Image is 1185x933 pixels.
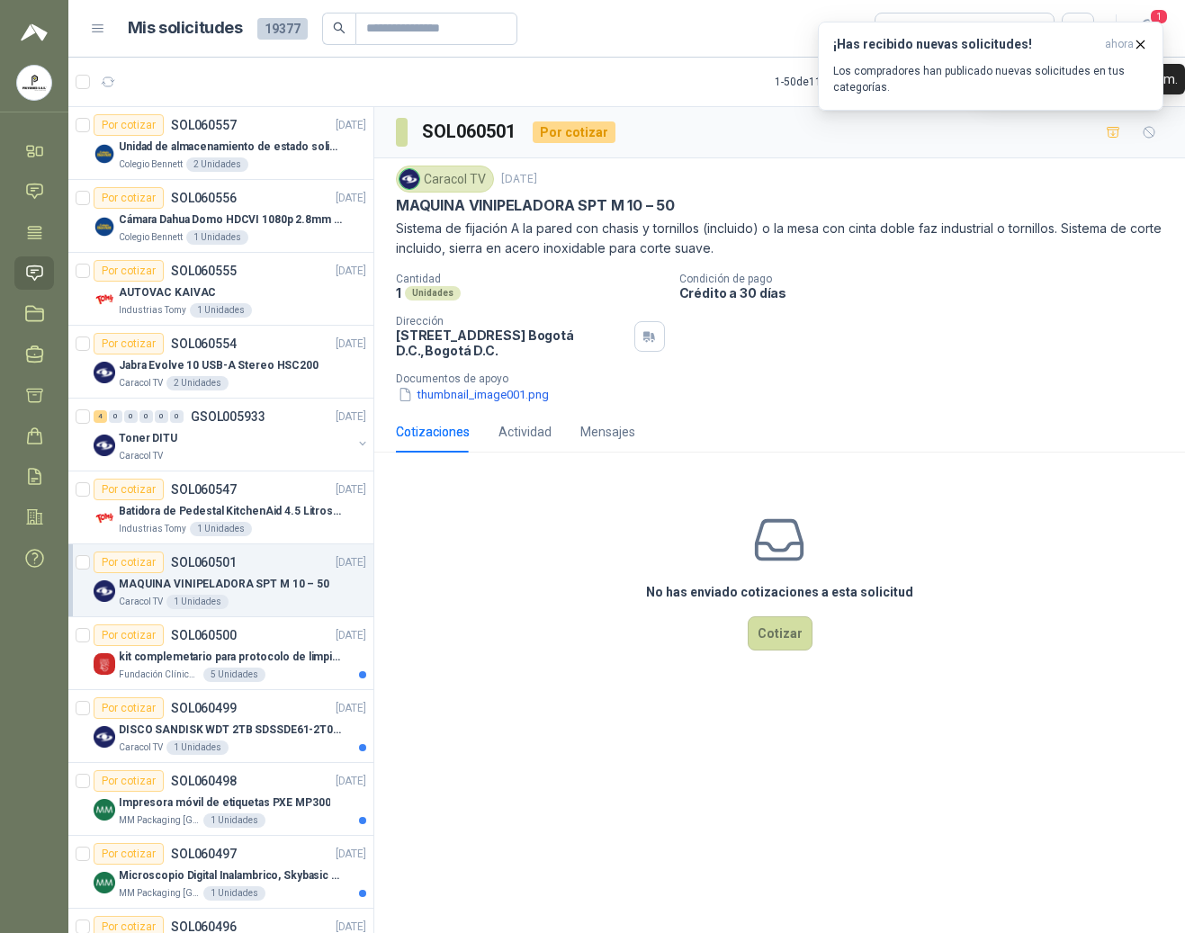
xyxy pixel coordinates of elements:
div: 0 [139,410,153,423]
p: Toner DITU [119,430,177,447]
p: Microscopio Digital Inalambrico, Skybasic 50x-1000x, Ampliac [119,867,343,884]
img: Logo peakr [21,22,48,43]
div: 1 Unidades [166,595,229,609]
a: Por cotizarSOL060557[DATE] Company LogoUnidad de almacenamiento de estado solido Marca SK hynix [... [68,107,373,180]
div: Por cotizar [94,114,164,136]
img: Company Logo [94,362,115,383]
p: [DATE] [336,481,366,498]
p: Colegio Bennett [119,157,183,172]
p: [DATE] [501,171,537,188]
p: Caracol TV [119,376,163,390]
div: 2 Unidades [166,376,229,390]
p: [DATE] [336,554,366,571]
h1: Mis solicitudes [128,15,243,41]
p: Cámara Dahua Domo HDCVI 1080p 2.8mm IP67 Led IR 30m mts nocturnos [119,211,343,229]
a: 4 0 0 0 0 0 GSOL005933[DATE] Company LogoToner DITUCaracol TV [94,406,370,463]
p: GSOL005933 [191,410,265,423]
p: Industrias Tomy [119,303,186,318]
a: Por cotizarSOL060554[DATE] Company LogoJabra Evolve 10 USB-A Stereo HSC200Caracol TV2 Unidades [68,326,373,399]
div: Por cotizar [94,552,164,573]
span: ahora [1105,37,1134,52]
img: Company Logo [94,580,115,602]
img: Company Logo [94,216,115,238]
div: 4 [94,410,107,423]
p: AUTOVAC KAIVAC [119,284,216,301]
button: Cotizar [748,616,812,650]
button: ¡Has recibido nuevas solicitudes!ahora Los compradores han publicado nuevas solicitudes en tus ca... [818,22,1163,111]
p: Documentos de apoyo [396,372,1178,385]
img: Company Logo [94,726,115,748]
p: Sistema de fijación A la pared con chasis y tornillos (incluido) o la mesa con cinta doble faz in... [396,219,1163,258]
p: SOL060500 [171,629,237,641]
p: Jabra Evolve 10 USB-A Stereo HSC200 [119,357,319,374]
div: 1 Unidades [203,813,265,828]
span: 1 [1149,8,1169,25]
p: [DATE] [336,773,366,790]
h3: No has enviado cotizaciones a esta solicitud [646,582,913,602]
p: SOL060556 [171,192,237,204]
p: Caracol TV [119,449,163,463]
a: Por cotizarSOL060501[DATE] Company LogoMAQUINA VINIPELADORA SPT M 10 – 50Caracol TV1 Unidades [68,544,373,617]
div: Por cotizar [94,333,164,354]
button: thumbnail_image001.png [396,385,551,404]
img: Company Logo [94,435,115,456]
p: Cantidad [396,273,665,285]
p: SOL060547 [171,483,237,496]
p: SOL060498 [171,775,237,787]
p: MM Packaging [GEOGRAPHIC_DATA] [119,813,200,828]
p: Dirección [396,315,627,327]
div: 2 Unidades [186,157,248,172]
p: MM Packaging [GEOGRAPHIC_DATA] [119,886,200,901]
div: 1 Unidades [166,740,229,755]
h3: ¡Has recibido nuevas solicitudes! [833,37,1098,52]
div: 1 Unidades [190,303,252,318]
p: Colegio Bennett [119,230,183,245]
p: MAQUINA VINIPELADORA SPT M 10 – 50 [396,196,675,215]
p: [DATE] [336,700,366,717]
p: [STREET_ADDRESS] Bogotá D.C. , Bogotá D.C. [396,327,627,358]
div: 1 - 50 de 11729 [775,67,898,96]
div: Por cotizar [94,260,164,282]
div: Caracol TV [396,166,494,193]
p: SOL060555 [171,265,237,277]
p: Fundación Clínica Shaio [119,668,200,682]
p: 1 [396,285,401,301]
div: Por cotizar [94,770,164,792]
img: Company Logo [17,66,51,100]
p: Condición de pago [679,273,1178,285]
p: [DATE] [336,846,366,863]
a: Por cotizarSOL060556[DATE] Company LogoCámara Dahua Domo HDCVI 1080p 2.8mm IP67 Led IR 30m mts no... [68,180,373,253]
p: Batidora de Pedestal KitchenAid 4.5 Litros Delux Plateado [119,503,343,520]
p: [DATE] [336,408,366,426]
p: SOL060497 [171,848,237,860]
div: Por cotizar [94,697,164,719]
div: Actividad [498,422,552,442]
p: [DATE] [336,627,366,644]
div: Por cotizar [94,843,164,865]
img: Company Logo [94,143,115,165]
div: 1 Unidades [190,522,252,536]
p: MAQUINA VINIPELADORA SPT M 10 – 50 [119,576,329,593]
p: [DATE] [336,336,366,353]
div: Por cotizar [533,121,615,143]
div: 1 Unidades [203,886,265,901]
div: 0 [124,410,138,423]
span: search [333,22,346,34]
p: SOL060499 [171,702,237,714]
div: 1 Unidades [186,230,248,245]
img: Company Logo [94,799,115,821]
div: 5 Unidades [203,668,265,682]
a: Por cotizarSOL060497[DATE] Company LogoMicroscopio Digital Inalambrico, Skybasic 50x-1000x, Ampli... [68,836,373,909]
p: Caracol TV [119,595,163,609]
p: Impresora móvil de etiquetas PXE MP300 [119,794,330,812]
a: Por cotizarSOL060547[DATE] Company LogoBatidora de Pedestal KitchenAid 4.5 Litros Delux PlateadoI... [68,471,373,544]
p: [DATE] [336,117,366,134]
p: Crédito a 30 días [679,285,1178,301]
div: Cotizaciones [396,422,470,442]
div: Por cotizar [94,624,164,646]
img: Company Logo [399,169,419,189]
h3: SOL060501 [422,118,518,146]
img: Company Logo [94,507,115,529]
p: Los compradores han publicado nuevas solicitudes en tus categorías. [833,63,1148,95]
div: Todas [886,19,924,39]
